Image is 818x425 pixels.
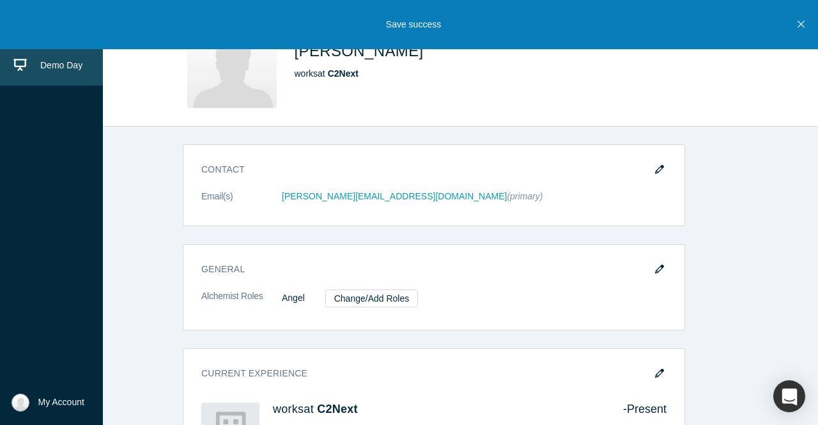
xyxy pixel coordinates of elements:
[201,263,649,276] h3: General
[386,18,441,31] p: Save success
[201,190,282,217] dt: Email(s)
[282,290,667,307] dd: Angel
[282,191,507,201] a: [PERSON_NAME][EMAIL_ADDRESS][DOMAIN_NAME]
[187,19,277,108] img: Chris Copeland's Profile Image
[201,367,649,380] h3: Current Experience
[12,394,29,412] img: Chris Copeland's Account
[201,163,649,176] h3: Contact
[40,60,82,70] span: Demo Day
[12,394,84,412] button: My Account
[507,191,543,201] span: (primary)
[328,68,359,79] a: C2Next
[295,68,359,79] span: works at
[201,290,282,321] dt: Alchemist Roles
[273,403,605,417] h4: works at
[295,40,424,63] h1: [PERSON_NAME]
[325,290,419,307] a: Change/Add Roles
[38,396,84,409] span: My Account
[317,403,358,415] a: C2Next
